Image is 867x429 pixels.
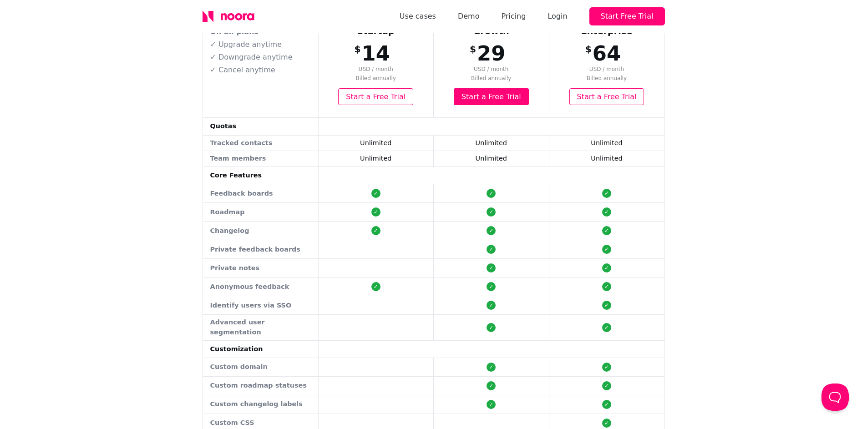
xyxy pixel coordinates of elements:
span: $ [355,42,361,56]
td: Private notes [203,259,319,278]
div: ✓ [371,226,380,235]
div: ✓ [487,245,496,254]
span: $ [470,42,476,56]
span: Billed annually [550,74,664,82]
td: Advanced user segmentation [203,315,319,340]
td: Unlimited [318,151,434,167]
td: Customization [203,340,319,358]
span: 14 [362,41,390,66]
div: ✓ [602,363,611,372]
iframe: Help Scout Beacon - Open [821,384,849,411]
div: ✓ [487,207,496,217]
button: Start Free Trial [589,7,665,25]
td: Tracked contacts [203,135,319,151]
div: ✓ [602,301,611,310]
td: Unlimited [318,135,434,151]
td: Team members [203,151,319,167]
div: ✓ [602,245,611,254]
div: ✓ [602,323,611,332]
a: Pricing [501,10,526,23]
a: Start a Free Trial [569,88,644,105]
td: Unlimited [434,151,549,167]
td: Changelog [203,222,319,240]
span: $ [585,42,592,56]
a: Demo [458,10,480,23]
div: ✓ [602,263,611,273]
span: USD / month [319,65,433,73]
td: Unlimited [549,151,664,167]
div: ✓ [487,323,496,332]
div: ✓ [602,207,611,217]
a: Use cases [400,10,436,23]
p: ✓ Downgrade anytime [210,52,311,63]
div: ✓ [602,282,611,291]
div: Login [548,10,567,23]
span: 29 [477,41,505,66]
div: ✓ [487,226,496,235]
div: ✓ [371,282,380,291]
span: USD / month [550,65,664,73]
td: Feedback boards [203,184,319,203]
td: Unlimited [434,135,549,151]
div: ✓ [487,400,496,409]
td: Anonymous feedback [203,278,319,296]
p: ✓ Cancel anytime [210,65,311,76]
td: Roadmap [203,203,319,222]
div: ✓ [487,263,496,273]
a: Start a Free Trial [454,88,529,105]
div: ✓ [602,381,611,390]
span: Billed annually [319,74,433,82]
span: USD / month [434,65,548,73]
td: Core Features [203,167,319,184]
div: ✓ [371,207,380,217]
td: Custom changelog labels [203,395,319,414]
span: Billed annually [434,74,548,82]
div: ✓ [487,282,496,291]
div: ✓ [602,189,611,198]
a: Start a Free Trial [338,88,413,105]
div: ✓ [487,363,496,372]
td: Custom domain [203,358,319,377]
td: Quotas [203,117,319,135]
div: ✓ [602,400,611,409]
span: 64 [593,41,621,66]
div: ✓ [602,226,611,235]
div: ✓ [487,301,496,310]
div: ✓ [371,189,380,198]
p: ✓ Upgrade anytime [210,39,311,50]
td: Private feedback boards [203,240,319,259]
div: ✓ [602,419,611,428]
div: ✓ [487,381,496,390]
td: Custom roadmap statuses [203,377,319,395]
div: ✓ [487,189,496,198]
td: Unlimited [549,135,664,151]
td: Identify users via SSO [203,296,319,315]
